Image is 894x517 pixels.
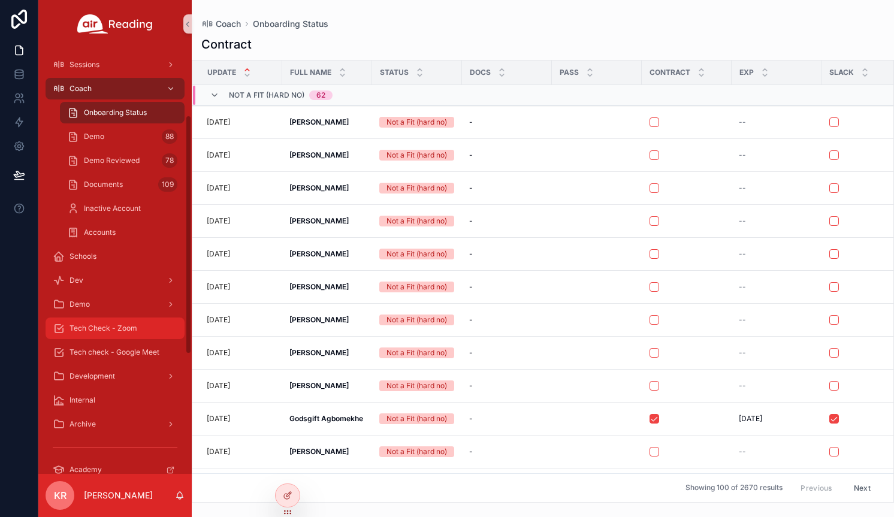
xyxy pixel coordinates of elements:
a: [DATE] [207,447,275,456]
a: -- [739,348,814,358]
div: 62 [316,90,325,100]
span: - [469,216,473,226]
a: Not a Fit (hard no) [379,150,455,161]
div: Not a Fit (hard no) [386,347,447,358]
span: - [469,249,473,259]
span: Accounts [84,228,116,237]
a: -- [739,282,814,292]
a: [PERSON_NAME] [289,183,365,193]
a: [DATE] [207,282,275,292]
span: Schools [70,252,96,261]
a: [PERSON_NAME] [289,315,365,325]
span: - [469,282,473,292]
span: Onboarding Status [253,18,328,30]
a: [PERSON_NAME] [289,249,365,259]
span: -- [739,348,746,358]
span: Exp [739,68,754,77]
span: -- [739,150,746,160]
strong: [PERSON_NAME] [289,117,349,126]
span: -- [739,216,746,226]
a: Schools [46,246,185,267]
a: - [469,447,545,456]
span: Academy [70,465,102,474]
a: Not a Fit (hard no) [379,413,455,424]
div: Not a Fit (hard no) [386,249,447,259]
a: Not a Fit (hard no) [379,380,455,391]
a: - [469,216,545,226]
a: -- [739,381,814,391]
p: [DATE] [207,315,230,325]
span: - [469,414,473,424]
a: Internal [46,389,185,411]
p: [DATE] [207,348,230,358]
a: [DATE] [207,249,275,259]
span: Showing 100 of 2670 results [685,483,783,493]
a: Not a Fit (hard no) [379,347,455,358]
a: Coach [201,18,241,30]
span: Archive [70,419,96,429]
a: Tech check - Google Meet [46,341,185,363]
strong: [PERSON_NAME] [289,348,349,357]
span: -- [739,381,746,391]
span: Status [380,68,409,77]
a: -- [739,249,814,259]
span: - [469,183,473,193]
a: -- [739,315,814,325]
div: scrollable content [38,48,192,474]
p: [DATE] [207,216,230,226]
span: Demo [70,300,90,309]
strong: [PERSON_NAME] [289,216,349,225]
span: - [469,348,473,358]
strong: [PERSON_NAME] [289,150,349,159]
p: [DATE] [207,282,230,292]
p: [DATE] [207,447,230,456]
span: Inactive Account [84,204,141,213]
a: [DATE] [207,315,275,325]
span: Coach [70,84,92,93]
a: Inactive Account [60,198,185,219]
a: Dev [46,270,185,291]
a: -- [739,447,814,456]
a: - [469,183,545,193]
span: Tech check - Google Meet [70,347,159,357]
a: [PERSON_NAME] [289,381,365,391]
span: Full name [290,68,331,77]
a: -- [739,183,814,193]
span: -- [739,249,746,259]
span: Demo Reviewed [84,156,140,165]
a: Development [46,365,185,387]
span: Not a Fit (hard no) [229,90,304,100]
p: [DATE] [207,414,230,424]
strong: [PERSON_NAME] [289,381,349,390]
a: [PERSON_NAME] [289,117,365,127]
span: Internal [70,395,95,405]
span: Sessions [70,60,99,69]
a: Demo88 [60,126,185,147]
a: Coach [46,78,185,99]
a: Not a Fit (hard no) [379,183,455,194]
a: -- [739,150,814,160]
a: Demo Reviewed78 [60,150,185,171]
span: - [469,117,473,127]
a: Demo [46,294,185,315]
span: - [469,447,473,456]
span: Onboarding Status [84,108,147,117]
a: [PERSON_NAME] [289,447,365,456]
a: Not a Fit (hard no) [379,249,455,259]
p: [DATE] [207,117,230,127]
div: 88 [162,129,177,144]
a: Sessions [46,54,185,75]
a: - [469,249,545,259]
strong: [PERSON_NAME] [289,315,349,324]
a: [DATE] [739,414,814,424]
a: Not a Fit (hard no) [379,446,455,457]
img: App logo [77,14,153,34]
a: Tech Check - Zoom [46,318,185,339]
span: Tech Check - Zoom [70,323,137,333]
a: [DATE] [207,117,275,127]
a: Archive [46,413,185,435]
a: [PERSON_NAME] [289,150,365,160]
span: Coach [216,18,241,30]
a: [PERSON_NAME] [289,282,365,292]
a: [DATE] [207,414,275,424]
